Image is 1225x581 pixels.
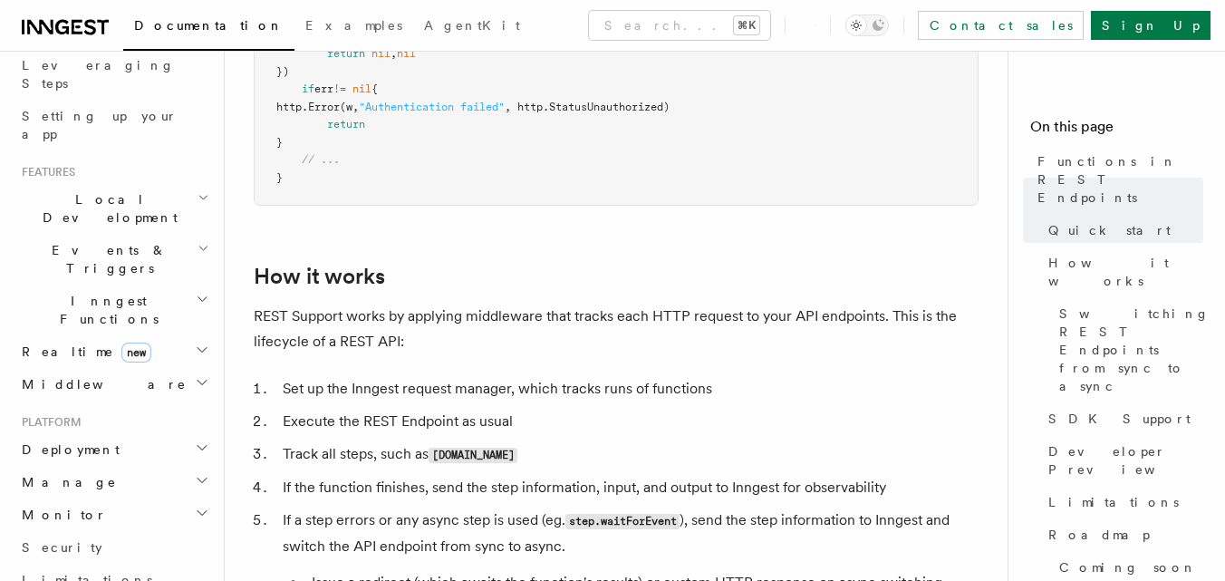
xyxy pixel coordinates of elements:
span: How it works [1048,254,1203,290]
span: Platform [14,415,82,430]
h4: On this page [1030,116,1203,145]
span: return [327,47,365,60]
span: , [391,47,397,60]
li: Set up the Inngest request manager, which tracks runs of functions [277,376,979,402]
span: Local Development [14,190,198,227]
span: AgentKit [424,18,520,33]
span: Documentation [134,18,284,33]
a: Switching REST Endpoints from sync to async [1052,297,1203,402]
span: Inngest Functions [14,292,196,328]
a: Roadmap [1041,518,1203,551]
span: Limitations [1048,493,1179,511]
a: How it works [1041,247,1203,297]
span: Manage [14,473,117,491]
span: (w, [340,101,359,113]
span: new [121,343,151,363]
span: Roadmap [1048,526,1150,544]
a: Documentation [123,5,294,51]
span: "Authentication failed" [359,101,505,113]
span: Examples [305,18,402,33]
li: Track all steps, such as [277,441,979,468]
span: if [302,82,314,95]
span: Leveraging Steps [22,58,175,91]
button: Manage [14,466,213,499]
span: Quick start [1048,221,1171,239]
a: Sign Up [1091,11,1211,40]
span: Functions in REST Endpoints [1037,152,1203,207]
button: Monitor [14,499,213,531]
span: SDK Support [1048,410,1191,428]
span: Monitor [14,506,107,524]
button: Toggle dark mode [845,15,889,36]
p: REST Support works by applying middleware that tracks each HTTP request to your API endpoints. Th... [254,304,979,354]
span: Setting up your app [22,109,178,141]
a: Security [14,531,213,564]
button: Middleware [14,368,213,401]
button: Inngest Functions [14,285,213,335]
span: nil [371,47,391,60]
kbd: ⌘K [734,16,759,34]
a: Quick start [1041,214,1203,247]
a: SDK Support [1041,402,1203,435]
span: Realtime [14,343,151,361]
span: Error [308,101,340,113]
span: { [371,82,378,95]
code: step.waitForEvent [565,514,680,529]
button: Events & Triggers [14,234,213,285]
a: AgentKit [413,5,531,49]
span: != [333,82,346,95]
span: nil [397,47,416,60]
button: Realtimenew [14,335,213,368]
span: Deployment [14,441,120,459]
span: Events & Triggers [14,241,198,277]
a: Leveraging Steps [14,49,213,100]
a: Examples [294,5,413,49]
span: err [314,82,333,95]
span: , http.StatusUnauthorized) [505,101,670,113]
span: Developer Preview [1048,442,1203,479]
span: Security [22,540,102,555]
button: Local Development [14,183,213,234]
a: Contact sales [918,11,1084,40]
span: http. [276,101,308,113]
a: Setting up your app [14,100,213,150]
li: Execute the REST Endpoint as usual [277,409,979,434]
a: How it works [254,264,385,289]
span: } [276,136,283,149]
span: Switching REST Endpoints from sync to async [1059,305,1210,395]
span: nil [352,82,371,95]
span: Coming soon [1059,558,1197,576]
span: } [276,171,283,184]
a: Limitations [1041,486,1203,518]
a: Developer Preview [1041,435,1203,486]
span: }) [276,65,289,78]
span: return [327,118,365,131]
button: Search...⌘K [589,11,770,40]
li: If the function finishes, send the step information, input, and output to Inngest for observability [277,475,979,500]
code: [DOMAIN_NAME] [429,448,517,463]
a: Functions in REST Endpoints [1030,145,1203,214]
span: Middleware [14,375,187,393]
span: // ... [302,153,340,166]
button: Deployment [14,433,213,466]
span: Features [14,165,75,179]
